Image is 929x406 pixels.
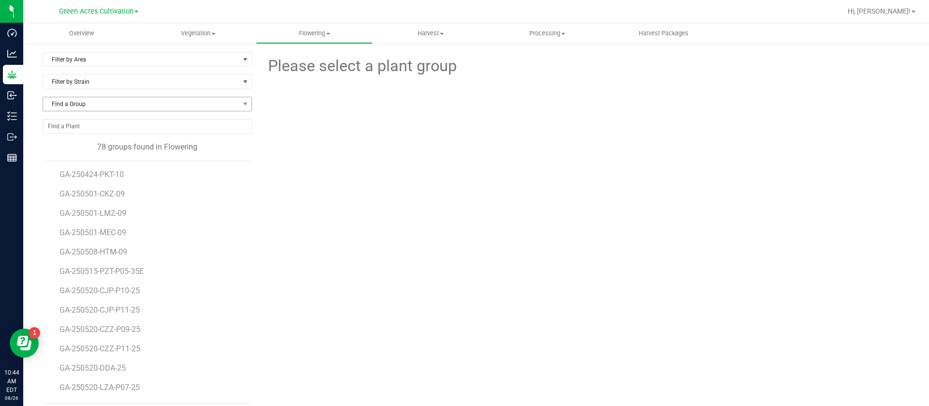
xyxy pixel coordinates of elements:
span: Please select a plant group [267,54,457,78]
a: Harvest [373,23,489,44]
span: Filter by Strain [43,75,240,89]
span: GA-250501-MEC-09 [60,228,126,237]
span: Overview [56,29,107,38]
inline-svg: Dashboard [7,28,17,38]
p: 08/26 [4,394,19,402]
inline-svg: Grow [7,70,17,79]
span: Harvest [373,29,489,38]
span: GA-250501-CKZ-09 [60,189,125,198]
a: Flowering [256,23,373,44]
a: Processing [489,23,606,44]
span: Flowering [256,29,372,38]
span: Hi, [PERSON_NAME]! [848,7,911,15]
span: GA-250520-CZZ-P11-25 [60,344,140,353]
span: GA-250520-CJP-P11-25 [60,305,140,315]
inline-svg: Outbound [7,132,17,142]
a: Overview [23,23,140,44]
span: Find a Group [43,97,240,111]
span: GA-250520-CJP-P10-25 [60,286,140,295]
a: Vegetation [140,23,256,44]
span: GA-250515-PZT-P05-35E [60,267,144,276]
span: GA-250520-LZA-P07-25 [60,383,140,392]
input: NO DATA FOUND [43,120,252,133]
span: Processing [490,29,605,38]
span: GA-250424-PKT-10 [60,170,124,179]
inline-svg: Analytics [7,49,17,59]
span: GA-250520-DDA-25 [60,363,126,373]
span: Green Acres Cultivation [59,7,134,15]
span: Harvest Packages [626,29,702,38]
span: GA-250520-CZZ-P09-25 [60,325,140,334]
span: GA-250508-HTM-09 [60,247,127,256]
span: GA-250501-LMZ-09 [60,209,126,218]
iframe: Resource center unread badge [29,327,40,339]
span: Vegetation [140,29,256,38]
iframe: Resource center [10,329,39,358]
a: Harvest Packages [605,23,722,44]
p: 10:44 AM EDT [4,368,19,394]
span: Filter by Area [43,53,240,66]
inline-svg: Reports [7,153,17,163]
span: select [240,53,252,66]
inline-svg: Inbound [7,90,17,100]
div: 78 groups found in Flowering [43,141,252,153]
inline-svg: Inventory [7,111,17,121]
